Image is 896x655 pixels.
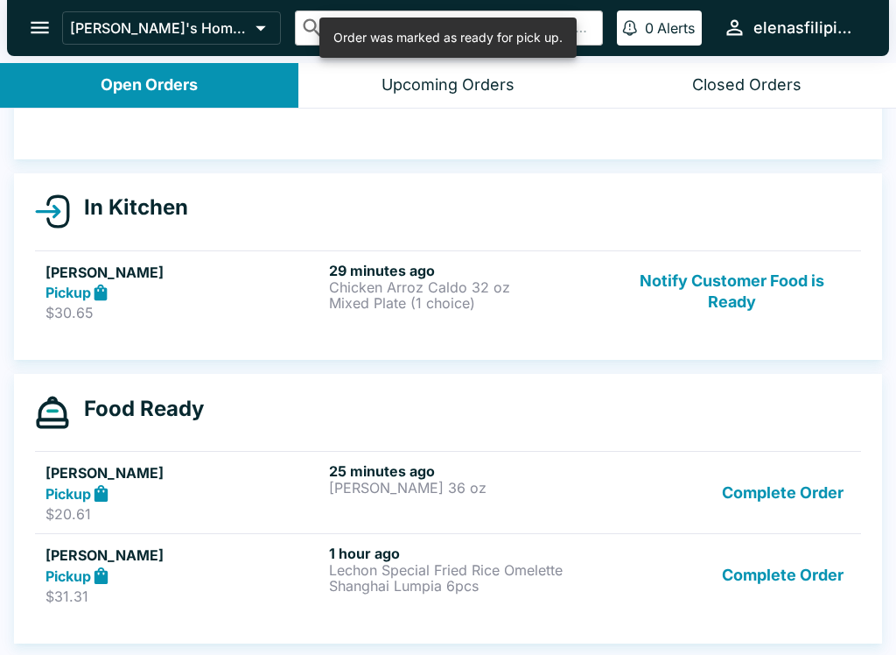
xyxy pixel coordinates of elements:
div: Open Orders [101,75,198,95]
p: 0 [645,19,654,37]
a: [PERSON_NAME]Pickup$30.6529 minutes agoChicken Arroz Caldo 32 ozMixed Plate (1 choice)Notify Cust... [35,250,861,333]
p: Alerts [657,19,695,37]
h4: Food Ready [70,396,204,422]
div: elenasfilipinofoods [753,18,861,39]
a: [PERSON_NAME]Pickup$31.311 hour agoLechon Special Fried Rice OmeletteShanghai Lumpia 6pcsComplete... [35,533,861,616]
a: [PERSON_NAME]Pickup$20.6125 minutes ago[PERSON_NAME] 36 ozComplete Order [35,451,861,533]
div: Closed Orders [692,75,801,95]
strong: Pickup [45,485,91,503]
p: Chicken Arroz Caldo 32 oz [329,279,605,295]
p: $20.61 [45,505,322,523]
button: Complete Order [715,462,850,523]
h6: 25 minutes ago [329,462,605,480]
p: [PERSON_NAME] 36 oz [329,480,605,496]
p: Mixed Plate (1 choice) [329,295,605,311]
h4: In Kitchen [70,194,188,221]
p: Shanghai Lumpia 6pcs [329,578,605,594]
button: Notify Customer Food is Ready [613,262,850,322]
h5: [PERSON_NAME] [45,262,322,283]
h6: 29 minutes ago [329,262,605,279]
p: $30.65 [45,304,322,321]
strong: Pickup [45,567,91,585]
p: [PERSON_NAME]'s Home of the Finest Filipino Foods [70,19,248,37]
h5: [PERSON_NAME] [45,462,322,483]
div: Order was marked as ready for pick up. [333,23,563,53]
strong: Pickup [45,284,91,301]
div: Upcoming Orders [381,75,514,95]
button: elenasfilipinofoods [716,9,868,46]
button: Complete Order [715,545,850,605]
h5: [PERSON_NAME] [45,545,322,566]
button: open drawer [17,5,62,50]
p: Lechon Special Fried Rice Omelette [329,562,605,578]
h6: 1 hour ago [329,545,605,562]
button: [PERSON_NAME]'s Home of the Finest Filipino Foods [62,11,281,45]
p: $31.31 [45,588,322,605]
